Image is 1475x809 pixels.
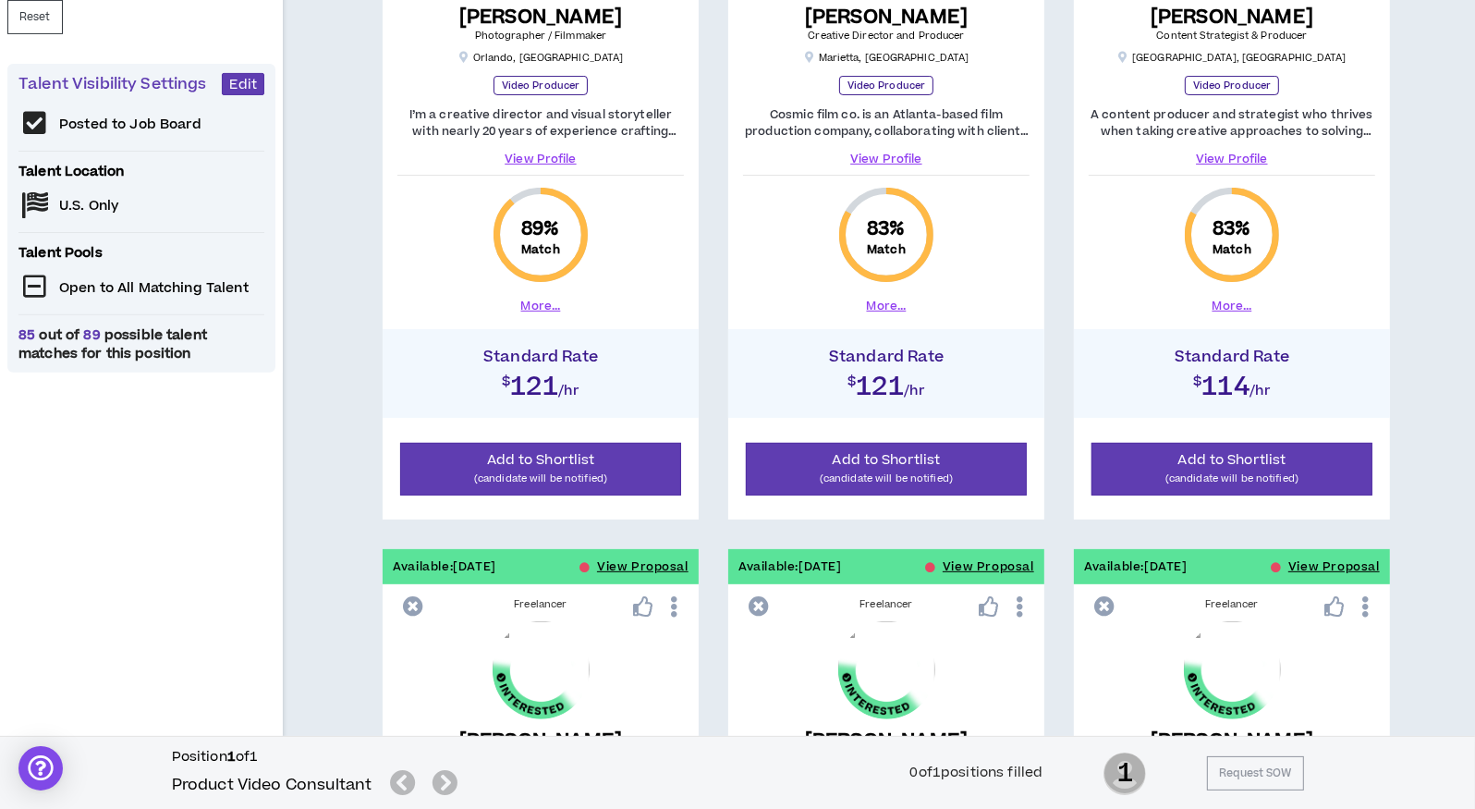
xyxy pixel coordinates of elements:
[1103,470,1360,487] p: (candidate will be notified)
[412,470,669,487] p: (candidate will be notified)
[867,242,906,257] small: Match
[743,106,1030,140] p: Cosmic film co. is an Atlanta-based film production company, collaborating with clients across th...
[397,151,684,167] a: View Profile
[1213,242,1251,257] small: Match
[521,298,561,314] button: More...
[743,597,1030,612] div: Freelancer
[1184,621,1281,718] img: Iuc62ryv5g39vb7Ev0r6lfzwaloVDyekGECzWnIv.png
[597,549,689,584] button: View Proposal
[459,6,623,29] h5: [PERSON_NAME]
[493,621,590,718] img: 9odh6GAVPe6QadH7j7KGMN2RQZ8sZUVYRIS3nxLv.png
[393,558,496,576] p: Available: [DATE]
[79,325,104,345] span: 89
[1103,751,1146,797] span: 1
[459,729,623,753] h5: [PERSON_NAME]
[1178,450,1286,470] span: Add to Shortlist
[227,747,236,766] b: 1
[743,151,1030,167] a: View Profile
[1213,298,1252,314] button: More...
[805,729,969,753] h5: [PERSON_NAME]
[1089,106,1375,140] p: A content producer and strategist who thrives when taking creative approaches to solving complex ...
[397,597,684,612] div: Freelancer
[1185,76,1279,95] p: Video Producer
[758,470,1015,487] p: (candidate will be notified)
[867,216,905,242] span: 83 %
[1091,443,1372,496] button: Add to Shortlist(candidate will be notified)
[943,549,1034,584] button: View Proposal
[229,76,257,93] span: Edit
[910,763,1043,783] div: 0 of 1 positions filled
[1151,729,1314,753] h5: [PERSON_NAME]
[833,450,941,470] span: Add to Shortlist
[737,366,1035,399] h2: $121
[1083,348,1381,366] h4: Standard Rate
[737,348,1035,366] h4: Standard Rate
[172,748,465,766] h6: Position of 1
[18,73,222,95] p: Talent Visibility Settings
[18,325,39,345] span: 85
[494,76,588,95] p: Video Producer
[1089,151,1375,167] a: View Profile
[738,558,842,576] p: Available: [DATE]
[1117,51,1347,65] p: [GEOGRAPHIC_DATA] , [GEOGRAPHIC_DATA]
[1089,597,1375,612] div: Freelancer
[839,76,933,95] p: Video Producer
[1207,756,1303,791] button: Request SOW
[1151,6,1314,29] h5: [PERSON_NAME]
[804,51,969,65] p: Marietta , [GEOGRAPHIC_DATA]
[746,443,1027,496] button: Add to Shortlist(candidate will be notified)
[18,746,63,791] div: Open Intercom Messenger
[521,216,559,242] span: 89 %
[18,326,264,363] span: out of possible talent matches for this position
[808,29,964,43] span: Creative Director and Producer
[558,381,579,400] span: /hr
[1157,29,1308,43] span: Content Strategist & Producer
[805,6,969,29] h5: [PERSON_NAME]
[392,366,689,399] h2: $121
[458,51,624,65] p: Orlando , [GEOGRAPHIC_DATA]
[475,29,606,43] span: Photographer / Filmmaker
[867,298,907,314] button: More...
[1288,549,1380,584] button: View Proposal
[1213,216,1250,242] span: 83 %
[1084,558,1188,576] p: Available: [DATE]
[904,381,925,400] span: /hr
[222,73,264,95] button: Edit
[1083,366,1381,399] h2: $114
[397,106,684,140] p: I’m a creative director and visual storyteller with nearly 20 years of experience crafting photo ...
[521,242,560,257] small: Match
[392,348,689,366] h4: Standard Rate
[59,116,202,134] p: Posted to Job Board
[1249,381,1271,400] span: /hr
[172,774,372,796] h5: Product Video Consultant
[400,443,681,496] button: Add to Shortlist(candidate will be notified)
[838,621,935,718] img: SyDQHcoFOLv4EJArQgVSzuLDsnjPBmawZHUGqvQj.png
[487,450,595,470] span: Add to Shortlist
